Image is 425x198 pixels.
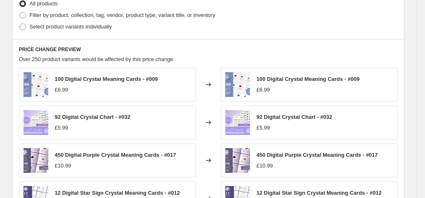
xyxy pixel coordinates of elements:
img: 450-digital-purple-crystal-cards-017-381403_80x.jpg [24,148,48,173]
span: 12 Digital Star Sign Crystal Meaning Cards - #012 [55,190,180,196]
img: 450-digital-purple-crystal-cards-017-381403_80x.jpg [225,148,250,173]
span: All products [30,0,58,7]
img: 100-digital-crystal-cards-009-746477_80x.jpg [24,72,48,97]
span: Over 250 product variants would be affected by this price change: [19,56,175,62]
div: £5.99 [55,124,68,132]
span: Filter by product, collection, tag, vendor, product type, variant title, or inventory [30,12,215,18]
span: Select product variants individually [30,24,112,30]
h6: PRICE CHANGE PREVIEW [19,46,398,53]
img: 100-digital-crystal-cards-009-746477_80x.jpg [225,72,250,97]
span: 92 Digital Crystal Chart - #032 [257,114,333,120]
div: £6.99 [257,86,270,94]
span: 92 Digital Crystal Chart - #032 [55,114,131,120]
div: £10.99 [55,162,71,170]
img: 92-digital-crystal-chart-032-977474_80x.jpg [225,110,250,135]
span: 450 Digital Purple Crystal Meaning Cards - #017 [55,152,176,158]
div: £10.99 [257,162,273,170]
span: 100 Digital Crystal Meaning Cards - #009 [55,76,158,82]
span: 12 Digital Star Sign Crystal Meaning Cards - #012 [257,190,382,196]
div: £6.99 [55,86,68,94]
span: 100 Digital Crystal Meaning Cards - #009 [257,76,360,82]
span: 450 Digital Purple Crystal Meaning Cards - #017 [257,152,378,158]
img: 92-digital-crystal-chart-032-977474_80x.jpg [24,110,48,135]
div: £5.99 [257,124,270,132]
